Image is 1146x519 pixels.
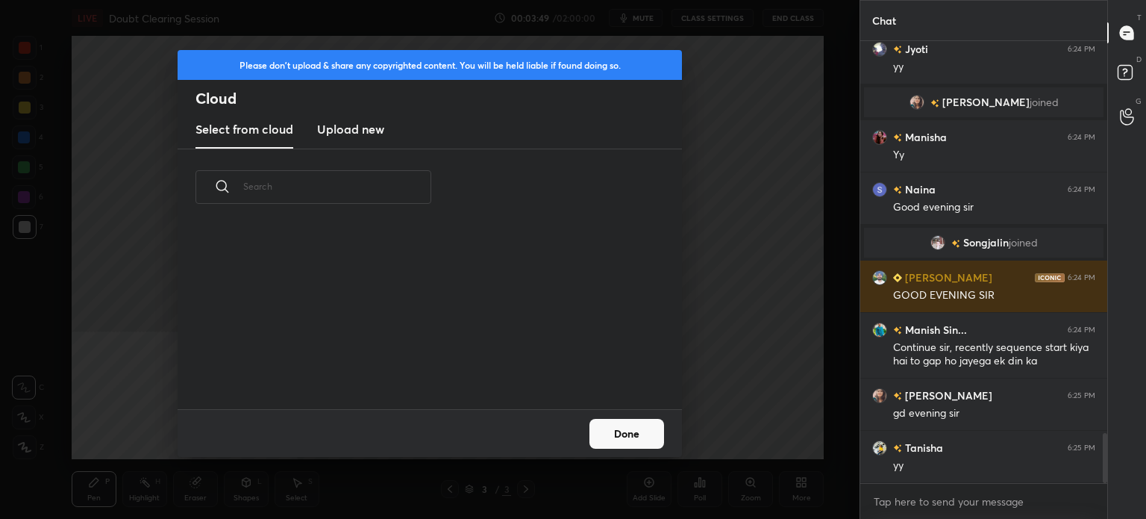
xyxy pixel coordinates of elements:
img: no-rating-badge.077c3623.svg [893,392,902,400]
h6: Tanisha [902,440,943,456]
h3: Upload new [317,120,384,138]
img: Learner_Badge_beginner_1_8b307cf2a0.svg [893,273,902,282]
img: 8c3e42cebe0e4cd68b908e3707caa537.jpg [872,130,887,145]
img: no-rating-badge.077c3623.svg [893,46,902,54]
p: Chat [860,1,908,40]
img: 4ff80015916f43489001e46c81670479.jpg [872,441,887,456]
p: G [1136,96,1142,107]
div: 6:25 PM [1068,444,1095,453]
h3: Select from cloud [195,120,293,138]
div: gd evening sir [893,406,1095,421]
img: no-rating-badge.077c3623.svg [930,99,939,108]
span: joined [1030,96,1059,108]
img: da0528bf68ce4e5cbf5f33dcada7a7cc.jpg [872,388,887,403]
p: D [1136,54,1142,65]
h6: Jyoti [902,41,928,57]
div: grid [178,221,664,409]
div: 6:24 PM [1068,45,1095,54]
button: Done [589,419,664,449]
img: no-rating-badge.077c3623.svg [893,134,902,142]
input: Search [243,155,431,218]
div: grid [860,41,1107,483]
div: 6:24 PM [1068,273,1095,282]
img: 36ed27a69b0441529606283975729370.jpg [930,235,945,250]
img: no-rating-badge.077c3623.svg [893,186,902,194]
img: 98471205ca9a42b9a8a23ce538f4f899.jpg [872,270,887,285]
div: Continue sir, recently sequence start kiya hai to gap ho jayega ek din ka [893,341,1095,369]
h6: [PERSON_NAME] [902,270,992,285]
img: 3 [872,182,887,197]
span: Songjalin [963,237,1009,249]
div: 6:24 PM [1068,326,1095,335]
img: 96965cdf4f48418c972468f847771c44.jpg [872,323,887,338]
span: [PERSON_NAME] [942,96,1030,108]
p: T [1137,12,1142,23]
img: no-rating-badge.077c3623.svg [893,444,902,453]
div: 6:25 PM [1068,391,1095,400]
h2: Cloud [195,89,682,108]
span: joined [1009,237,1038,249]
div: Yy [893,148,1095,163]
div: yy [893,60,1095,75]
img: no-rating-badge.077c3623.svg [951,240,960,248]
img: 460c5d442943430a9b293355907508e4.jpg [872,42,887,57]
h6: Manish Sin... [902,322,967,338]
div: yy [893,459,1095,473]
h6: [PERSON_NAME] [902,388,992,403]
h6: Naina [902,181,936,197]
img: da0528bf68ce4e5cbf5f33dcada7a7cc.jpg [909,95,924,110]
div: Please don't upload & share any copyrighted content. You will be held liable if found doing so. [178,50,682,80]
img: no-rating-badge.077c3623.svg [893,326,902,335]
h6: Manisha [902,129,947,145]
div: 6:24 PM [1068,185,1095,194]
div: 6:24 PM [1068,133,1095,142]
div: Good evening sir [893,200,1095,215]
div: GOOD EVENING SIR [893,288,1095,303]
img: iconic-dark.1390631f.png [1035,273,1065,282]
